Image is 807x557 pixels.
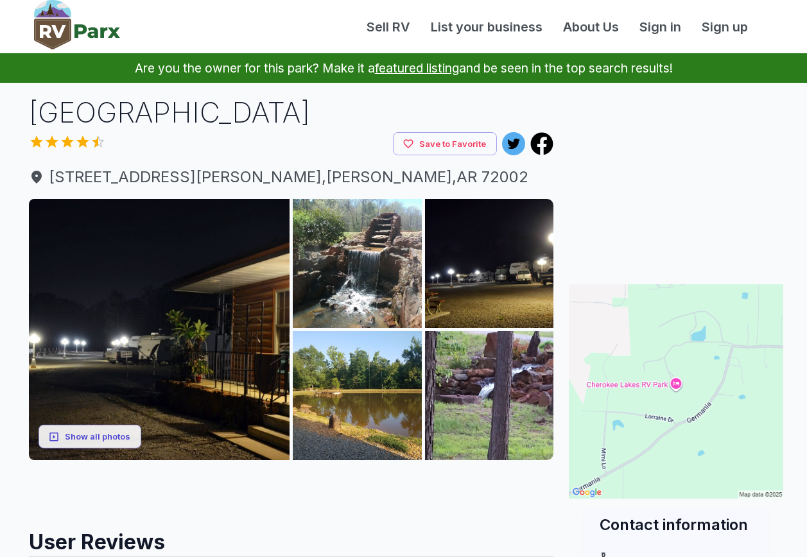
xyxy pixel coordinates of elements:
img: AAcXr8pldiPAUQcT9njbHVdUw5_dC1nKfb2_egGa2WKAwlZT-zEm5zdv-AHN_Mj123OF-VS_OwcuAonyFB3nnPjbJh6OEZZmt... [29,199,290,460]
button: Show all photos [39,425,141,449]
a: featured listing [375,60,459,76]
img: AAcXr8rCPDfefjQXNTBCANFoIlbn3-tTX5_MQtelBye_34WGKVWFwHk_HPf75SvgUOuT1E8cufasED3fqoq8Hj6UWMbH1NGz1... [425,331,554,460]
img: AAcXr8qMKPsAh-IIjW8Mt6tPPBsv31XFt-hnBGX5hBz9hbmun0XyYuXRY7ikH7CLC7wUPuGJKwM3hv-PBVny1fJDCCGijRSB3... [293,199,422,328]
h2: Contact information [600,514,752,535]
a: [STREET_ADDRESS][PERSON_NAME],[PERSON_NAME],AR 72002 [29,166,554,189]
a: About Us [553,17,629,37]
h2: User Reviews [29,518,554,556]
img: AAcXr8oKoEac74hjoYYO2bKqF5jYy0Y41IroZkmZGJZdh0lQVh9va5c2TZuDxfJ-r6Ire5Yqc9mpJi6_aTC__qs8WK38x-NDL... [425,199,554,328]
a: List your business [421,17,553,37]
a: Sign up [691,17,758,37]
img: AAcXr8r7jC6BWFOLtHqZujnD-ch51I3YDTs7te8kseX_qh_AiA4Ro5vMFWwEB6o2S0stRY_BTaZcjxh4oaD2BFrHzBr_Fn6XQ... [293,331,422,460]
img: Map for Cherokee Lakes RV Park [569,284,783,499]
h1: [GEOGRAPHIC_DATA] [29,93,554,132]
button: Save to Favorite [393,132,497,156]
a: Sign in [629,17,691,37]
span: [STREET_ADDRESS][PERSON_NAME] , [PERSON_NAME] , AR 72002 [29,166,554,189]
p: Are you the owner for this park? Make it a and be seen in the top search results! [15,53,792,83]
a: Sell RV [356,17,421,37]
